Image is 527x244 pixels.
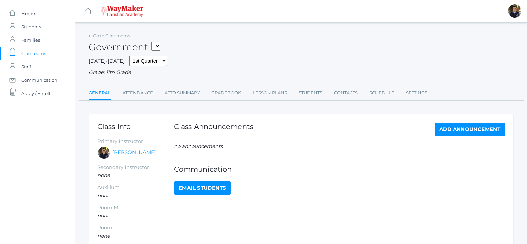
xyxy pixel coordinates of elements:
a: Go to Classrooms [93,33,130,38]
span: Apply / Enroll [21,87,50,100]
span: Home [21,7,35,20]
span: [DATE]-[DATE] [89,58,125,64]
h1: Class Announcements [174,123,253,134]
span: Staff [21,60,31,73]
a: General [89,86,111,101]
em: none [97,172,110,178]
img: 4_waymaker-logo-stack-white.png [100,5,143,17]
em: none [97,192,110,199]
a: Schedule [369,86,394,100]
a: Settings [406,86,427,100]
span: Communication [21,73,57,87]
h5: Room [97,225,174,231]
a: [PERSON_NAME] [112,149,156,156]
a: Lesson Plans [253,86,287,100]
div: Richard Lepage [97,146,111,159]
a: Gradebook [211,86,241,100]
a: Contacts [334,86,358,100]
span: Classrooms [21,47,46,60]
em: no announcements [174,143,223,149]
h1: Communication [174,165,505,173]
h5: Secondary Instructor [97,165,174,170]
h5: Room Mom [97,205,174,211]
a: Add Announcement [435,123,505,136]
a: Students [299,86,322,100]
h5: Auxilium [97,185,174,190]
div: Grade: 11th Grade [89,69,514,76]
h1: Class Info [97,123,174,130]
em: none [97,233,110,239]
em: none [97,212,110,219]
h5: Primary Instructor [97,139,174,144]
h2: Government [89,42,160,52]
span: Students [21,20,41,33]
a: Email Students [174,181,231,195]
a: Attendance [122,86,153,100]
a: Attd Summary [165,86,200,100]
span: Families [21,33,40,47]
div: Richard Lepage [508,4,521,18]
